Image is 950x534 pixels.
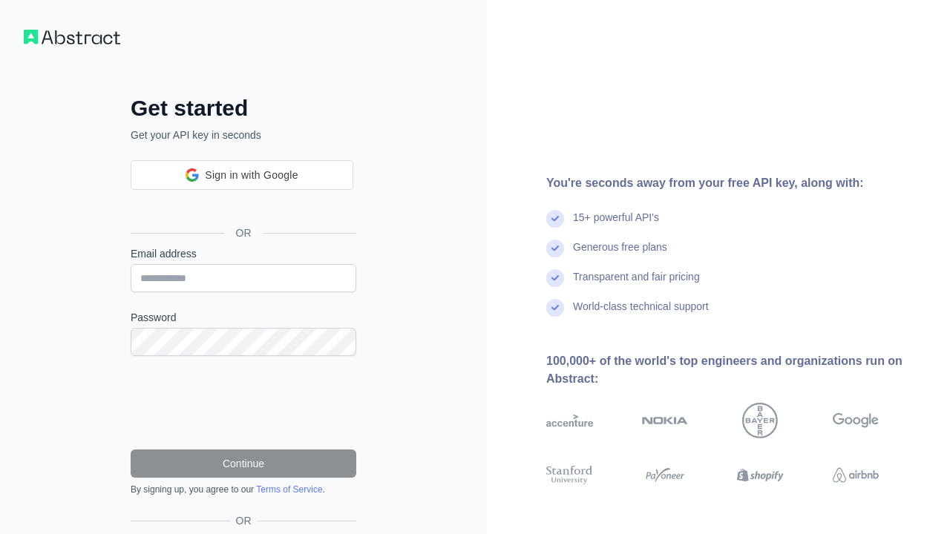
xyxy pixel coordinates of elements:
[833,464,879,487] img: airbnb
[546,269,564,287] img: check mark
[573,240,667,269] div: Generous free plans
[131,449,356,478] button: Continue
[546,403,593,438] img: accenture
[642,464,689,487] img: payoneer
[546,352,926,388] div: 100,000+ of the world's top engineers and organizations run on Abstract:
[131,310,356,325] label: Password
[131,484,356,495] div: By signing up, you agree to our .
[131,95,356,122] h2: Get started
[131,160,353,190] div: Sign in with Google
[642,403,689,438] img: nokia
[123,188,361,221] iframe: Sign in with Google Button
[546,464,593,487] img: stanford university
[230,513,258,528] span: OR
[573,269,700,299] div: Transparent and fair pricing
[205,168,298,183] span: Sign in with Google
[546,174,926,192] div: You're seconds away from your free API key, along with:
[742,403,778,438] img: bayer
[833,403,879,438] img: google
[131,374,356,432] iframe: reCAPTCHA
[24,30,120,44] img: Workflow
[131,128,356,142] p: Get your API key in seconds
[224,225,263,240] span: OR
[131,246,356,261] label: Email address
[737,464,784,487] img: shopify
[573,299,709,329] div: World-class technical support
[546,210,564,228] img: check mark
[546,240,564,257] img: check mark
[256,484,322,495] a: Terms of Service
[546,299,564,317] img: check mark
[573,210,659,240] div: 15+ powerful API's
